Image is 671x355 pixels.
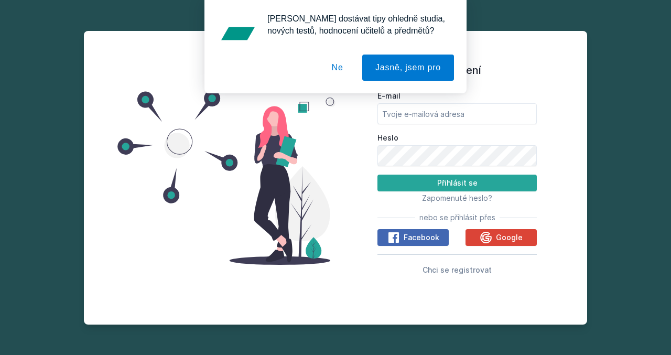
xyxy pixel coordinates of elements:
img: notification icon [217,13,259,55]
span: Zapomenuté heslo? [422,193,492,202]
button: Ne [319,55,356,81]
div: [PERSON_NAME] dostávat tipy ohledně studia, nových testů, hodnocení učitelů a předmětů? [259,13,454,37]
button: Facebook [377,229,449,246]
label: E-mail [377,91,537,101]
button: Google [466,229,537,246]
span: Google [496,232,523,243]
input: Tvoje e-mailová adresa [377,103,537,124]
label: Heslo [377,133,537,143]
button: Jasně, jsem pro [362,55,454,81]
span: nebo se přihlásit přes [419,212,495,223]
button: Chci se registrovat [423,263,492,276]
button: Přihlásit se [377,175,537,191]
span: Chci se registrovat [423,265,492,274]
span: Facebook [404,232,439,243]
